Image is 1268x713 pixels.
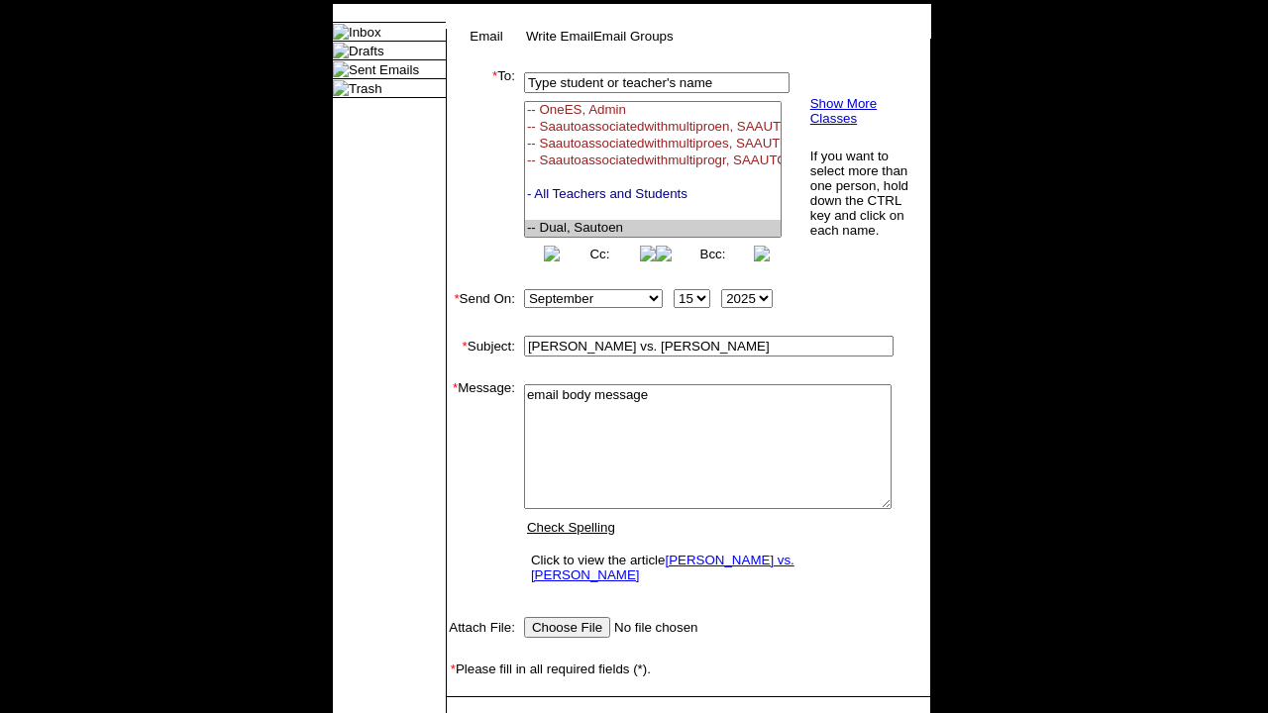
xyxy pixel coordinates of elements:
[515,627,516,628] img: spacer.gif
[809,148,914,239] td: If you want to select more than one person, hold down the CTRL key and click on each name.
[656,246,672,261] img: button_left.png
[525,102,781,119] option: -- OneES, Admin
[470,29,502,44] a: Email
[349,44,384,58] a: Drafts
[447,312,467,332] img: spacer.gif
[333,43,349,58] img: folder_icon.gif
[525,153,781,169] option: -- Saautoassociatedwithmultiprogr, SAAUTOASSOCIATEDWITHMULTIPROGRAMCLA
[810,96,877,126] a: Show More Classes
[447,593,467,613] img: spacer.gif
[640,246,656,261] img: button_right.png
[525,186,781,203] option: - All Teachers and Students
[447,642,467,662] img: spacer.gif
[527,520,615,535] a: Check Spelling
[525,220,781,237] option: -- Dual, Sautoen
[754,246,770,261] img: button_right.png
[515,162,520,172] img: spacer.gif
[526,548,890,587] td: Click to view the article
[447,676,467,696] img: spacer.gif
[447,662,930,676] td: Please fill in all required fields (*).
[447,68,515,265] td: To:
[525,119,781,136] option: -- Saautoassociatedwithmultiproen, SAAUTOASSOCIATEDWITHMULTIPROGRAMEN
[526,29,593,44] a: Write Email
[515,346,516,347] img: spacer.gif
[531,553,794,582] a: [PERSON_NAME] vs. [PERSON_NAME]
[447,332,515,360] td: Subject:
[544,246,560,261] img: button_left.png
[447,696,448,697] img: spacer.gif
[349,81,382,96] a: Trash
[700,247,726,261] a: Bcc:
[333,80,349,96] img: folder_icon.gif
[333,24,349,40] img: folder_icon.gif
[515,486,516,487] img: spacer.gif
[349,25,381,40] a: Inbox
[447,697,462,712] img: spacer.gif
[447,285,515,312] td: Send On:
[333,61,349,77] img: folder_icon.gif
[447,380,515,593] td: Message:
[525,136,781,153] option: -- Saautoassociatedwithmultiproes, SAAUTOASSOCIATEDWITHMULTIPROGRAMES
[447,265,467,285] img: spacer.gif
[515,298,516,299] img: spacer.gif
[447,613,515,642] td: Attach File:
[349,62,419,77] a: Sent Emails
[589,247,609,261] a: Cc:
[593,29,674,44] a: Email Groups
[447,360,467,380] img: spacer.gif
